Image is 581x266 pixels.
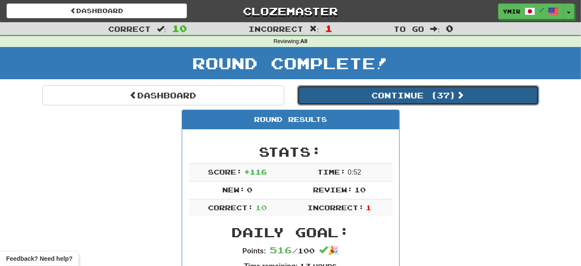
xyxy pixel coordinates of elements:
span: ymir [503,7,520,15]
span: : [309,25,319,33]
h1: Round Complete! [3,54,578,72]
h2: Daily Goal: [189,225,393,239]
strong: All [300,38,307,44]
div: Round Results [182,110,399,129]
strong: Points: [242,247,266,255]
button: Continue (37) [297,85,539,105]
span: 1 [325,23,333,34]
span: 10 [172,23,187,34]
span: Incorrect [248,24,303,33]
a: ymir / [498,3,564,19]
span: 10 [354,185,366,194]
a: Clozemaster [200,3,381,19]
span: 1 [366,203,371,212]
span: To go [394,24,425,33]
span: 0 : 52 [348,168,361,176]
span: / [540,7,544,13]
span: + 116 [244,168,267,176]
span: Score: [208,168,242,176]
a: Dashboard [42,85,284,105]
span: 0 [446,23,453,34]
span: 0 [247,185,252,194]
span: Correct: [208,203,253,212]
a: Dashboard [7,3,187,18]
span: 516 [270,245,292,255]
span: Incorrect: [307,203,364,212]
h2: Stats: [189,145,393,159]
span: Review: [313,185,353,194]
span: 10 [255,203,267,212]
span: : [157,25,166,33]
span: New: [222,185,245,194]
span: Open feedback widget [6,254,72,263]
span: Time: [317,168,346,176]
span: 🎉 [319,246,339,255]
span: : [431,25,440,33]
span: Correct [108,24,151,33]
span: / 100 [270,246,315,255]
